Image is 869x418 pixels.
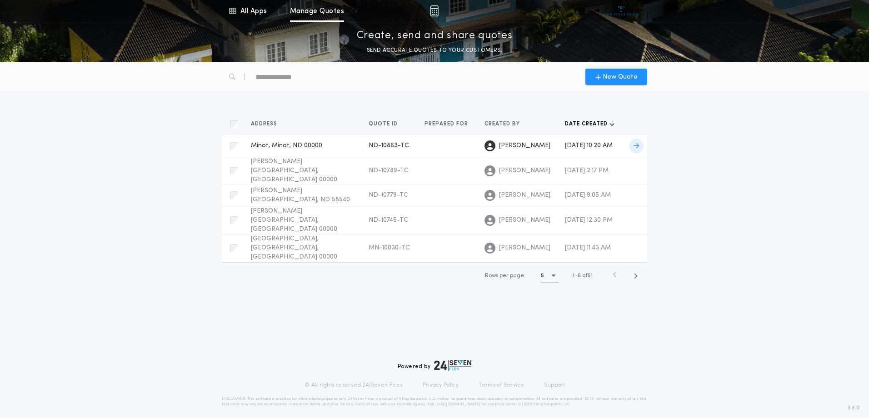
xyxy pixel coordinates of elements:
img: logo [434,360,471,371]
button: Address [251,119,284,129]
span: [PERSON_NAME][GEOGRAPHIC_DATA], ND 58540 [251,187,350,203]
span: Created by [484,120,522,128]
div: Powered by [398,360,471,371]
span: 3.8.0 [848,404,860,412]
span: New Quote [603,72,638,82]
span: ND-10745-TC [369,217,408,224]
span: of 51 [582,272,593,280]
h1: 5 [541,271,544,280]
span: [PERSON_NAME] [499,166,550,175]
p: © All rights reserved. 24|Seven Fees [305,382,403,389]
button: Date created [565,119,614,129]
button: 5 [541,269,559,283]
span: Date created [565,120,609,128]
img: vs-icon [604,6,639,15]
span: ND-10789-TC [369,167,409,174]
span: ND-10863-TC [369,142,409,149]
span: 5 [578,273,581,279]
a: Support [544,382,564,389]
span: Prepared for [425,120,470,128]
span: Address [251,120,279,128]
a: Privacy Policy [423,382,459,389]
span: [PERSON_NAME] [499,216,550,225]
span: [DATE] 11:43 AM [565,244,611,251]
span: [PERSON_NAME] [499,191,550,200]
p: Create, send and share quotes [357,29,513,43]
p: SEND ACCURATE QUOTES TO YOUR CUSTOMERS. [367,46,502,55]
button: Created by [484,119,527,129]
span: [PERSON_NAME] [499,244,550,253]
span: [PERSON_NAME][GEOGRAPHIC_DATA], [GEOGRAPHIC_DATA] 00000 [251,158,337,183]
span: MN-10030-TC [369,244,410,251]
span: Rows per page: [485,273,525,279]
span: ND-10779-TC [369,192,408,199]
a: [URL][DOMAIN_NAME] [435,403,480,406]
a: Terms of Service [479,382,524,389]
span: [PERSON_NAME] [499,141,550,150]
span: Quote ID [369,120,400,128]
span: 1 [573,273,574,279]
span: [DATE] 9:05 AM [565,192,611,199]
img: img [430,5,439,16]
p: DISCLAIMER: This estimate is provided for informational purposes only. 24|Seven Fees, a product o... [222,396,647,407]
span: [PERSON_NAME][GEOGRAPHIC_DATA], [GEOGRAPHIC_DATA] 00000 [251,208,337,233]
button: Quote ID [369,119,405,129]
span: [DATE] 10:20 AM [565,142,613,149]
span: [DATE] 2:17 PM [565,167,609,174]
span: Minot, Minot, ND 00000 [251,142,322,149]
span: [DATE] 12:30 PM [565,217,613,224]
button: New Quote [585,69,647,85]
span: [GEOGRAPHIC_DATA], [GEOGRAPHIC_DATA], [GEOGRAPHIC_DATA] 00000 [251,235,337,260]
